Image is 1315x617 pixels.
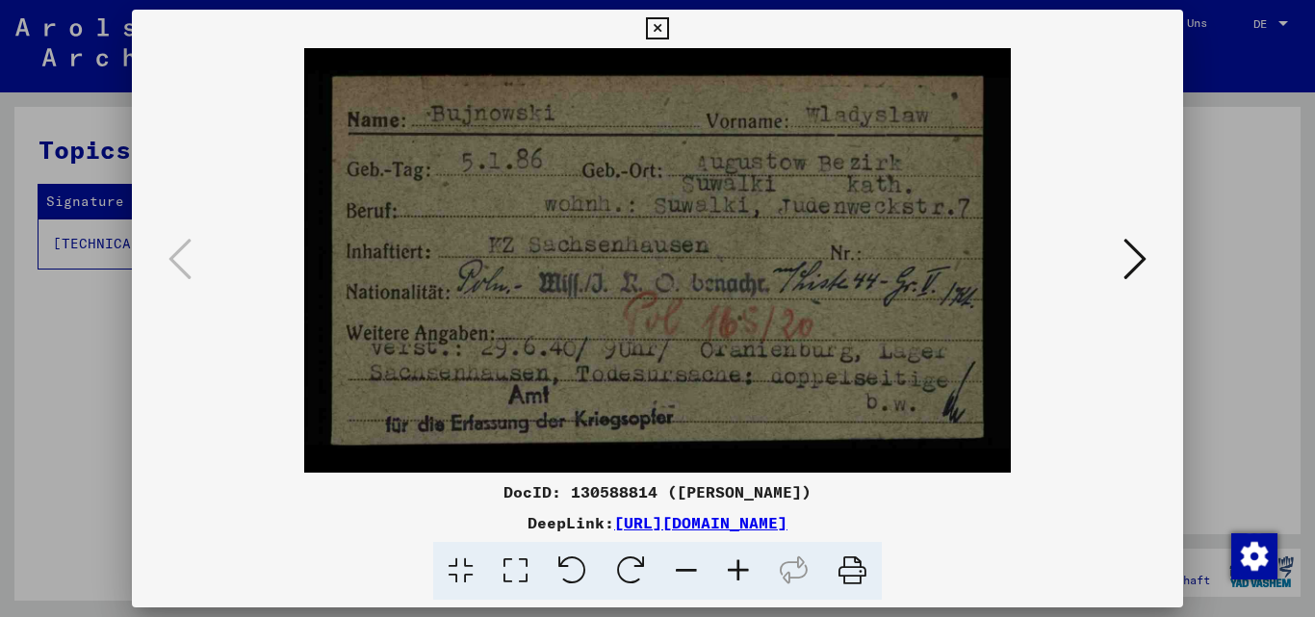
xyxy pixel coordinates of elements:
div: Zustimmung ändern [1230,532,1276,578]
img: 001.jpg [197,48,1119,473]
div: DeepLink: [132,511,1184,534]
div: DocID: 130588814 ([PERSON_NAME]) [132,480,1184,503]
a: [URL][DOMAIN_NAME] [614,513,787,532]
img: Zustimmung ändern [1231,533,1277,579]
